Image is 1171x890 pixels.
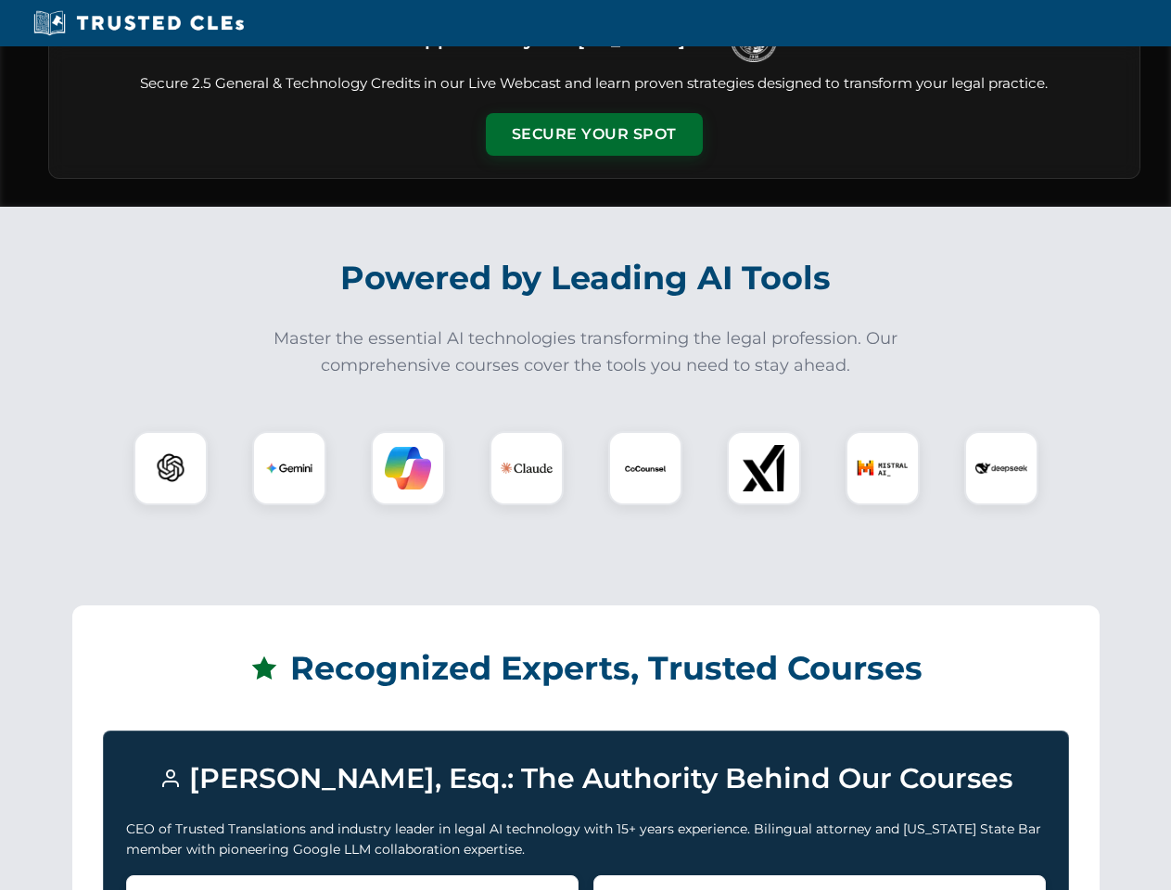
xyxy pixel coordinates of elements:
[134,431,208,505] div: ChatGPT
[126,754,1046,804] h3: [PERSON_NAME], Esq.: The Authority Behind Our Courses
[71,73,1117,95] p: Secure 2.5 General & Technology Credits in our Live Webcast and learn proven strategies designed ...
[975,442,1027,494] img: DeepSeek Logo
[252,431,326,505] div: Gemini
[490,431,564,505] div: Claude
[28,9,249,37] img: Trusted CLEs
[857,442,909,494] img: Mistral AI Logo
[727,431,801,505] div: xAI
[385,445,431,491] img: Copilot Logo
[608,431,682,505] div: CoCounsel
[964,431,1038,505] div: DeepSeek
[261,325,910,379] p: Master the essential AI technologies transforming the legal profession. Our comprehensive courses...
[741,445,787,491] img: xAI Logo
[126,819,1046,860] p: CEO of Trusted Translations and industry leader in legal AI technology with 15+ years experience....
[846,431,920,505] div: Mistral AI
[622,445,668,491] img: CoCounsel Logo
[72,246,1100,311] h2: Powered by Leading AI Tools
[266,445,312,491] img: Gemini Logo
[486,113,703,156] button: Secure Your Spot
[103,636,1069,701] h2: Recognized Experts, Trusted Courses
[501,442,553,494] img: Claude Logo
[144,441,197,495] img: ChatGPT Logo
[371,431,445,505] div: Copilot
